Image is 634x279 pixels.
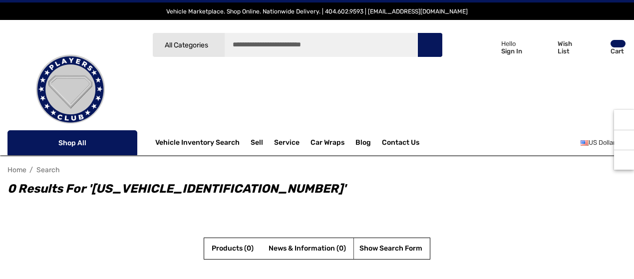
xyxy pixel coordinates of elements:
button: Search [417,32,442,57]
p: Cart [611,47,626,55]
svg: Icon Arrow Down [119,139,126,146]
a: USD [581,133,627,153]
h1: 0 results for '[US_VEHICLE_IDENTIFICATION_NUMBER]' [7,180,617,198]
a: Service [274,138,300,149]
a: Home [7,166,26,174]
span: Products (0) [212,244,254,253]
a: Contact Us [382,138,419,149]
a: Vehicle Inventory Search [155,138,240,149]
a: Sign in [470,30,527,64]
svg: Icon Line [18,137,33,149]
span: All Categories [165,41,208,49]
img: Players Club | Cars For Sale [20,39,120,139]
span: News & Information (0) [269,244,346,253]
svg: Social Media [619,135,629,145]
a: Search [36,166,60,174]
a: Sell [251,133,274,153]
a: Cart with 0 items [585,30,627,69]
svg: Icon Arrow Down [210,41,217,49]
p: Wish List [558,40,584,55]
span: Vehicle Marketplace. Shop Online. Nationwide Delivery. | 404.602.9593 | [EMAIL_ADDRESS][DOMAIN_NAME] [166,8,468,15]
a: Blog [355,138,371,149]
nav: Breadcrumb [7,161,627,179]
p: Hello [501,40,522,47]
svg: Icon User Account [482,40,496,54]
p: Sign In [501,47,522,55]
svg: Review Your Cart [590,40,605,54]
a: Car Wraps [311,133,355,153]
svg: Wish List [537,41,552,55]
a: Wish List Wish List [532,30,585,64]
a: Show Search Form [359,243,422,255]
svg: Recently Viewed [619,115,629,125]
span: Car Wraps [311,138,344,149]
p: Shop All [7,130,137,155]
a: All Categories Icon Arrow Down Icon Arrow Up [152,32,225,57]
svg: Top [614,155,634,165]
span: Sell [251,138,263,149]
